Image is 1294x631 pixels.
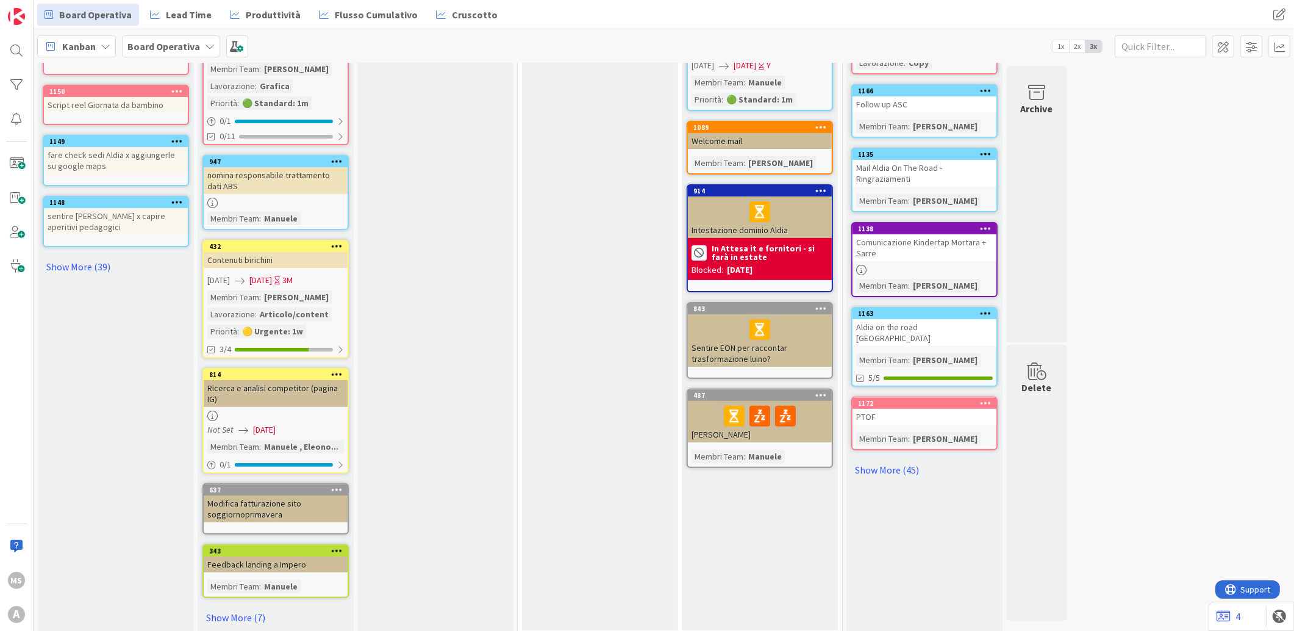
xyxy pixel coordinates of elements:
[127,40,200,52] b: Board Operativa
[688,303,832,367] div: 843Sentire EON per raccontar trasformazione luino?
[62,39,96,54] span: Kanban
[858,87,996,95] div: 1166
[257,79,293,93] div: Grafica
[851,460,998,480] a: Show More (45)
[220,115,231,128] span: 0 / 1
[261,212,301,225] div: Manuele
[239,96,312,110] div: 🟢 Standard: 1m
[853,160,996,187] div: Mail Aldia On The Road - Ringraziamenti
[688,122,832,149] div: 1089Welcome mail
[692,59,714,72] span: [DATE]
[204,496,348,522] div: Modifica fatturazione sito soggiornoprimavera
[692,450,743,463] div: Membri Team
[259,62,261,76] span: :
[204,485,348,496] div: 637
[856,194,908,207] div: Membri Team
[49,87,188,96] div: 1150
[207,580,259,593] div: Membri Team
[856,120,908,133] div: Membri Team
[44,197,188,235] div: 1148sentire [PERSON_NAME] x capire aperitivi pedagogici
[8,8,25,25] img: Visit kanbanzone.com
[255,308,257,321] span: :
[209,547,348,555] div: 343
[204,457,348,472] div: 0/1
[44,136,188,147] div: 1149
[745,76,785,89] div: Manuele
[910,353,981,367] div: [PERSON_NAME]
[908,194,910,207] span: :
[259,440,261,453] span: :
[853,223,996,234] div: 1138
[49,137,188,146] div: 1149
[853,398,996,425] div: 1172PTOF
[853,319,996,346] div: Aldia on the road [GEOGRAPHIC_DATA]
[44,208,188,235] div: sentire [PERSON_NAME] x capire aperitivi pedagogici
[692,93,721,106] div: Priorità
[858,309,996,318] div: 1163
[209,370,348,379] div: 814
[688,197,832,238] div: Intestazione dominio Aldia
[209,242,348,251] div: 432
[1069,40,1085,52] span: 2x
[26,2,55,16] span: Support
[49,198,188,207] div: 1148
[743,156,745,170] span: :
[204,167,348,194] div: nomina responsabile trattamento dati ABS
[906,56,932,70] div: Copy
[209,486,348,494] div: 637
[44,86,188,113] div: 1150Script reel Giornata da bambino
[8,572,25,589] div: MS
[853,223,996,261] div: 1138Comunicazione Kindertap Mortara + Sarre
[37,4,139,26] a: Board Operativa
[44,86,188,97] div: 1150
[734,59,756,72] span: [DATE]
[745,450,785,463] div: Manuele
[259,290,261,304] span: :
[335,7,418,22] span: Flusso Cumulativo
[868,372,880,384] span: 5/5
[904,56,906,70] span: :
[853,85,996,96] div: 1166
[910,432,981,445] div: [PERSON_NAME]
[237,96,239,110] span: :
[723,93,796,106] div: 🟢 Standard: 1m
[312,4,425,26] a: Flusso Cumulativo
[853,409,996,425] div: PTOF
[693,391,832,400] div: 487
[853,308,996,319] div: 1163
[858,399,996,408] div: 1172
[204,156,348,167] div: 947
[856,56,904,70] div: Lavorazione
[429,4,505,26] a: Cruscotto
[688,401,832,442] div: [PERSON_NAME]
[853,149,996,187] div: 1135Mail Aldia On The Road - Ringraziamenti
[688,186,832,197] div: 914
[693,305,832,313] div: 843
[743,450,745,463] span: :
[207,440,259,453] div: Membri Team
[239,325,306,338] div: 🟡 Urgente: 1w
[853,149,996,160] div: 1135
[853,398,996,409] div: 1172
[908,120,910,133] span: :
[204,369,348,407] div: 814Ricerca e analisi competitor (pagina IG)
[853,308,996,346] div: 1163Aldia on the road [GEOGRAPHIC_DATA]
[910,194,981,207] div: [PERSON_NAME]
[207,212,259,225] div: Membri Team
[452,7,498,22] span: Cruscotto
[908,353,910,367] span: :
[853,85,996,112] div: 1166Follow up ASC
[204,369,348,380] div: 814
[693,123,832,132] div: 1089
[220,130,235,143] span: 0/11
[204,546,348,557] div: 343
[688,133,832,149] div: Welcome mail
[202,608,349,627] a: Show More (7)
[255,79,257,93] span: :
[204,380,348,407] div: Ricerca e analisi competitor (pagina IG)
[712,244,828,261] b: In Attesa it e fornitori - si farà in estate
[692,156,743,170] div: Membri Team
[204,241,348,252] div: 432
[693,187,832,195] div: 914
[688,186,832,238] div: 914Intestazione dominio Aldia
